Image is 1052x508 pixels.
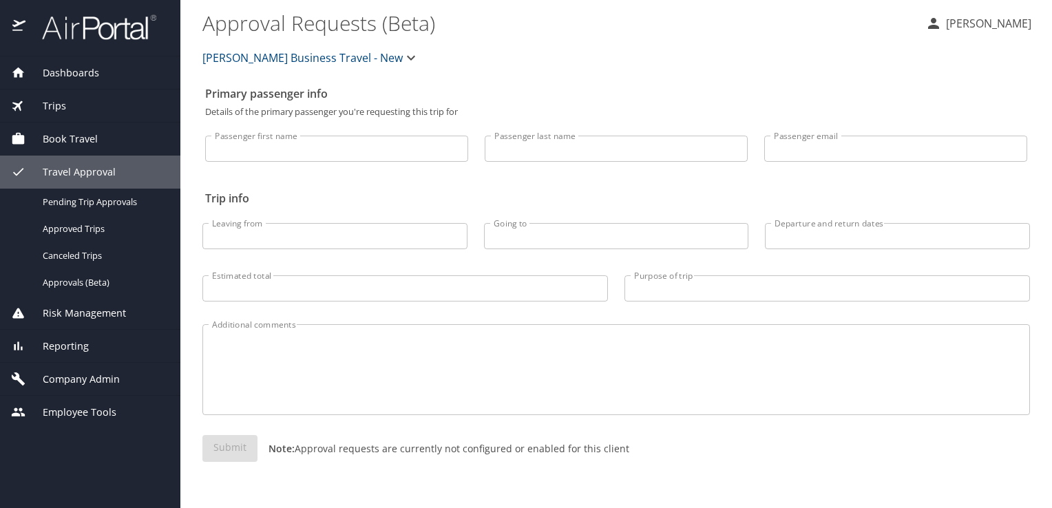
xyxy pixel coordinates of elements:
span: Dashboards [25,65,99,81]
span: Pending Trip Approvals [43,195,164,209]
span: Company Admin [25,372,120,387]
button: [PERSON_NAME] [920,11,1037,36]
h2: Primary passenger info [205,83,1027,105]
p: Approval requests are currently not configured or enabled for this client [257,441,629,456]
span: Canceled Trips [43,249,164,262]
span: Reporting [25,339,89,354]
span: [PERSON_NAME] Business Travel - New [202,48,403,67]
span: Risk Management [25,306,126,321]
span: Employee Tools [25,405,116,420]
p: Details of the primary passenger you're requesting this trip for [205,107,1027,116]
h2: Trip info [205,187,1027,209]
p: [PERSON_NAME] [942,15,1031,32]
span: Trips [25,98,66,114]
img: airportal-logo.png [27,14,156,41]
h1: Approval Requests (Beta) [202,1,914,44]
span: Approved Trips [43,222,164,235]
span: Book Travel [25,131,98,147]
span: Travel Approval [25,165,116,180]
button: [PERSON_NAME] Business Travel - New [197,44,425,72]
img: icon-airportal.png [12,14,27,41]
strong: Note: [269,442,295,455]
span: Approvals (Beta) [43,276,164,289]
